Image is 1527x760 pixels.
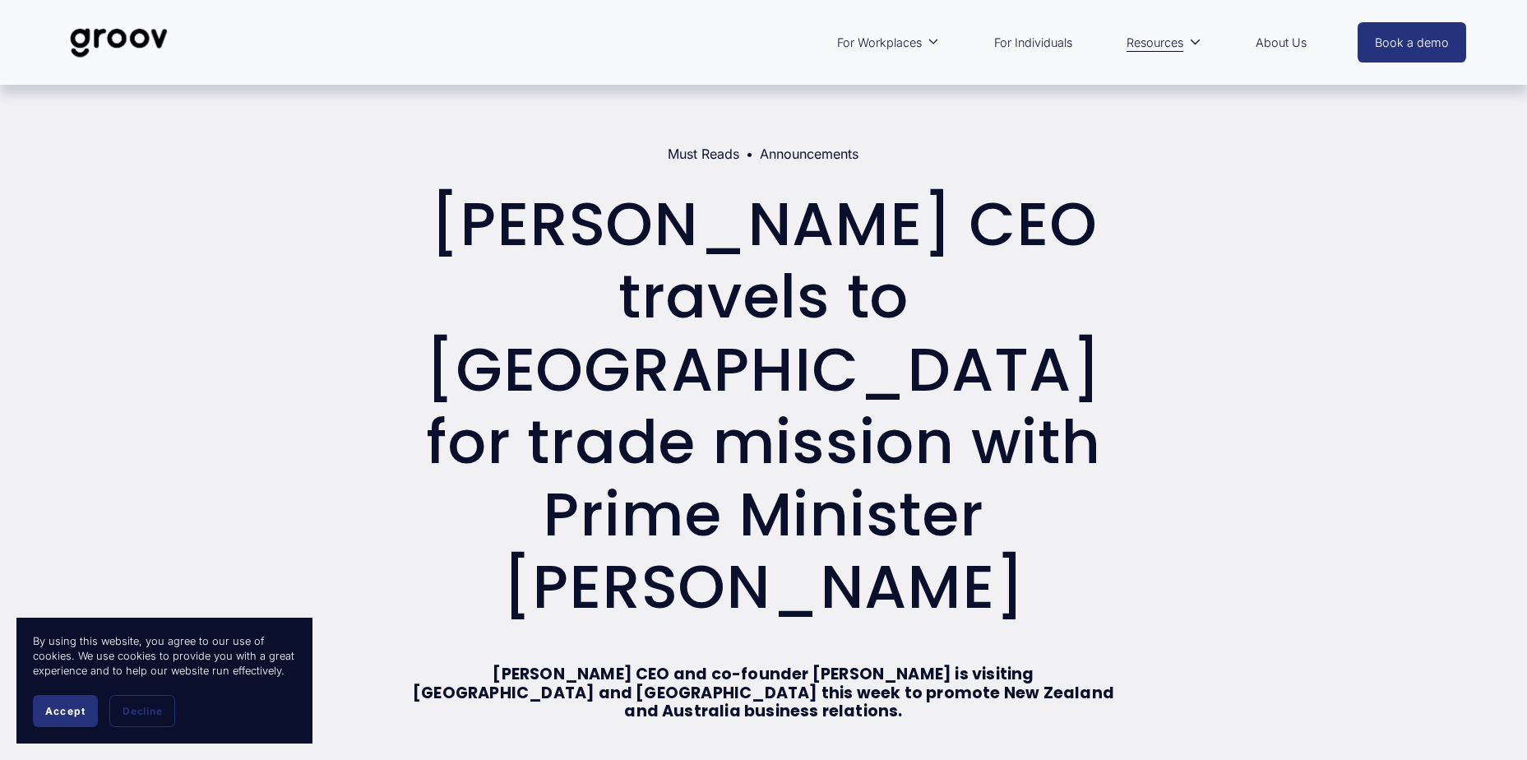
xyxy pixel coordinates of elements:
[109,695,175,727] button: Decline
[1118,24,1210,62] a: folder dropdown
[668,146,739,162] a: Must Reads
[837,32,922,53] span: For Workplaces
[829,24,948,62] a: folder dropdown
[986,24,1080,62] a: For Individuals
[61,16,177,70] img: Groov | Unlock Human Potential at Work and in Life
[1358,22,1466,63] a: Book a demo
[123,705,162,717] span: Decline
[1127,32,1183,53] span: Resources
[412,188,1114,624] h1: [PERSON_NAME] CEO travels to [GEOGRAPHIC_DATA] for trade mission with Prime Minister [PERSON_NAME]
[33,634,296,679] p: By using this website, you agree to our use of cookies. We use cookies to provide you with a grea...
[16,618,312,744] section: Cookie banner
[45,705,86,717] span: Accept
[760,146,858,162] a: Announcements
[1247,24,1315,62] a: About Us
[33,695,98,727] button: Accept
[413,663,1117,723] strong: [PERSON_NAME] CEO and co-founder [PERSON_NAME] is visiting [GEOGRAPHIC_DATA] and [GEOGRAPHIC_DATA...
